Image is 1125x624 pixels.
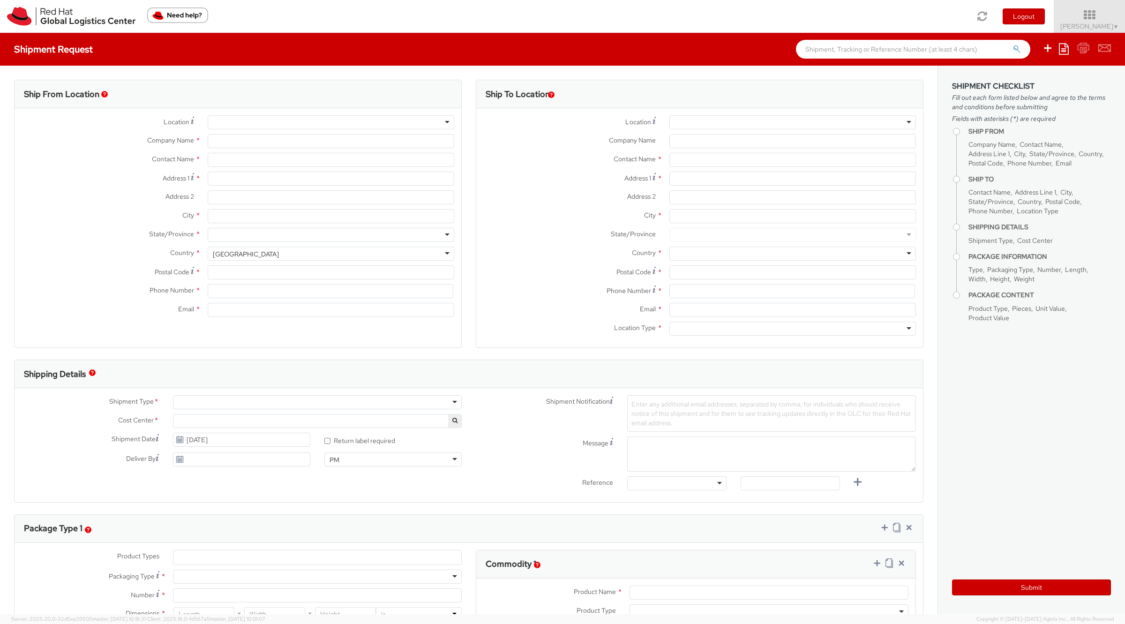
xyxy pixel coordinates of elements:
span: master, [DATE] 10:18:31 [92,616,146,622]
span: Product Value [968,314,1009,322]
span: Country [1018,197,1041,206]
span: Message [583,439,608,447]
span: Address 2 [165,192,194,201]
span: Phone Number [968,207,1012,215]
input: Height [315,607,376,621]
h3: Ship To Location [486,90,550,99]
span: Number [1037,265,1061,274]
span: State/Province [1029,150,1074,158]
h4: Package Content [968,292,1111,299]
span: Location Type [614,323,656,332]
span: State/Province [968,197,1013,206]
h3: Ship From Location [24,90,99,99]
span: State/Province [149,230,194,238]
span: Email [1056,159,1072,167]
span: Postal Code [968,159,1003,167]
span: Address 1 [624,174,651,182]
h4: Ship To [968,176,1111,183]
span: X [305,607,315,621]
span: Postal Code [1045,197,1080,206]
h4: Package Information [968,253,1111,260]
span: Country [170,248,194,257]
span: Company Name [609,136,656,144]
span: Company Name [147,136,194,144]
span: Fields with asterisks (*) are required [952,114,1111,123]
span: Reference [582,478,613,487]
span: Contact Name [1020,140,1062,149]
span: Shipment Date [112,434,156,444]
span: Weight [1014,275,1035,283]
button: Logout [1003,8,1045,24]
span: Deliver By [126,454,156,464]
span: Product Name [574,587,616,596]
span: Product Type [968,304,1008,313]
span: Phone Number [150,286,194,294]
span: Width [968,275,986,283]
input: Return label required [324,438,330,444]
span: master, [DATE] 10:01:07 [210,616,265,622]
span: Location Type [1017,207,1058,215]
h4: Ship From [968,128,1111,135]
h3: Package Type 1 [24,524,82,533]
input: Width [244,607,305,621]
span: City [182,211,194,219]
span: Postal Code [616,268,651,276]
span: Address Line 1 [968,150,1010,158]
span: Enter any additional email addresses, separated by comma, for individuals who should receive noti... [631,400,911,427]
span: Packaging Type [109,572,155,580]
span: Copyright © [DATE]-[DATE] Agistix Inc., All Rights Reserved [976,616,1114,623]
h3: Commodity 1 [486,559,536,569]
span: Location [625,118,651,126]
span: City [1060,188,1072,196]
button: Need help? [147,8,208,23]
span: Type [968,265,983,274]
span: City [644,211,656,219]
span: ▼ [1113,23,1119,30]
span: State/Province [611,230,656,238]
h3: Shipment Checklist [952,82,1111,90]
span: Height [990,275,1010,283]
span: Country [1079,150,1102,158]
span: Shipment Type [968,236,1013,245]
input: Length [173,607,234,621]
span: X [234,607,244,621]
span: Fill out each form listed below and agree to the terms and conditions before submitting [952,93,1111,112]
span: Country [632,248,656,257]
span: Product Type [577,606,616,615]
span: Postal Code [155,268,189,276]
span: Contact Name [968,188,1011,196]
span: Email [640,305,656,313]
span: Address 1 [163,174,189,182]
span: Number [131,591,155,599]
h3: Shipping Details [24,369,86,379]
span: Email [178,305,194,313]
span: Length [1065,265,1087,274]
div: PM [330,455,339,465]
span: Location [164,118,189,126]
span: Shipment Type [109,397,154,407]
span: Shipment Notification [546,397,610,406]
span: Server: 2025.20.0-32d5ea39505 [11,616,146,622]
span: Product Types [117,552,159,560]
span: Phone Number [607,286,651,295]
div: [GEOGRAPHIC_DATA] [213,249,279,259]
span: Pieces [1012,304,1031,313]
span: Address 2 [627,192,656,201]
h4: Shipment Request [14,44,93,54]
span: Cost Center [118,415,154,426]
span: City [1014,150,1025,158]
span: Phone Number [1007,159,1051,167]
span: [PERSON_NAME] [1060,22,1119,30]
label: Return label required [324,435,397,445]
span: Company Name [968,140,1015,149]
input: Shipment, Tracking or Reference Number (at least 4 chars) [796,40,1030,59]
span: Contact Name [614,155,656,163]
span: Packaging Type [987,265,1033,274]
span: Cost Center [1017,236,1053,245]
img: rh-logistics-00dfa346123c4ec078e1.svg [7,7,135,26]
span: Contact Name [152,155,194,163]
h4: Shipping Details [968,224,1111,231]
span: Dimensions [126,609,159,617]
span: Address Line 1 [1015,188,1056,196]
span: Unit Value [1035,304,1065,313]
